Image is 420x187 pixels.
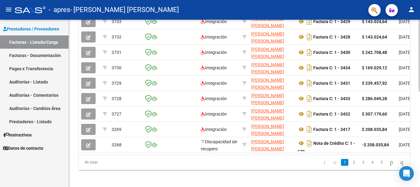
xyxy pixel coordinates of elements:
[399,127,411,132] span: [DATE]
[201,96,227,101] span: Integración
[362,35,387,39] strong: $ 143.024,64
[362,127,387,132] strong: $ 208.035,84
[305,138,313,148] i: Descargar documento
[297,141,355,154] strong: Nota de Crédito C: 1 - 179
[362,112,387,116] strong: $ 307.179,60
[305,63,313,73] i: Descargar documento
[313,112,350,116] strong: Factura C: 1 - 3432
[408,6,415,13] mat-icon: person
[251,139,284,151] span: [PERSON_NAME] [PERSON_NAME]
[305,78,313,88] i: Descargar documento
[251,77,292,90] div: 20133567756
[201,112,227,116] span: Integración
[251,30,292,43] div: 20133567756
[399,142,411,147] span: [DATE]
[399,112,411,116] span: [DATE]
[201,127,227,132] span: Integración
[251,123,292,136] div: 20133567756
[362,50,387,55] strong: $ 242.708,48
[313,96,350,101] strong: Factura C: 1 - 3433
[362,81,387,86] strong: $ 239.457,92
[49,3,70,17] span: - apres
[398,159,406,166] a: go to last page
[112,81,121,86] span: 3729
[369,159,376,166] a: 4
[313,81,350,86] strong: Factura C: 1 - 3431
[251,15,292,28] div: 20133567756
[362,65,387,70] strong: $ 169.029,12
[305,32,313,42] i: Descargar documento
[399,50,411,55] span: [DATE]
[305,94,313,104] i: Descargar documento
[359,157,368,168] li: page 3
[70,3,179,17] span: - [PERSON_NAME] [PERSON_NAME]
[313,19,350,24] strong: Factura C: 1 - 3429
[399,166,414,181] div: Open Intercom Messenger
[201,81,227,86] span: Integración
[399,81,411,86] span: [DATE]
[3,145,43,152] span: Datos de contacto
[251,108,284,120] span: [PERSON_NAME] [PERSON_NAME]
[112,142,121,147] span: 3268
[201,139,237,151] span: Discapacidad sin recupero
[359,159,367,166] a: 3
[368,157,377,168] li: page 4
[331,159,339,166] a: go to previous page
[112,65,121,70] span: 3730
[251,62,284,74] span: [PERSON_NAME] [PERSON_NAME]
[305,124,313,134] i: Descargar documento
[350,159,358,166] a: 2
[79,155,144,170] div: 46 total
[313,127,350,132] strong: Factura C: 1 - 3417
[251,138,292,151] div: 20133567756
[399,65,411,70] span: [DATE]
[3,132,32,138] span: Instructivos
[313,50,350,55] strong: Factura C: 1 - 3430
[387,159,396,166] a: go to next page
[112,112,121,116] span: 3727
[362,96,387,101] strong: $ 286.049,28
[305,109,313,119] i: Descargar documento
[251,47,284,59] span: [PERSON_NAME] [PERSON_NAME]
[201,19,227,24] span: Integración
[201,35,227,39] span: Integración
[251,92,292,105] div: 20133567756
[251,46,292,59] div: 20133567756
[399,19,411,24] span: [DATE]
[112,127,121,132] span: 3269
[305,47,313,57] i: Descargar documento
[112,50,121,55] span: 3731
[251,61,292,74] div: 20133567756
[321,159,329,166] a: go to first page
[313,35,350,39] strong: Factura C: 1 - 3428
[378,159,385,166] a: 5
[399,35,411,39] span: [DATE]
[305,17,313,26] i: Descargar documento
[5,6,12,13] mat-icon: menu
[251,108,292,120] div: 20133567756
[201,50,227,55] span: Integración
[251,93,284,105] span: [PERSON_NAME] [PERSON_NAME]
[349,157,359,168] li: page 2
[201,65,227,70] span: Integración
[3,26,59,32] span: Prestadores / Proveedores
[341,159,348,166] a: 1
[362,19,387,24] strong: $ 143.024,64
[251,78,284,90] span: [PERSON_NAME] [PERSON_NAME]
[362,142,389,147] strong: -$ 208.035,84
[377,157,386,168] li: page 5
[251,31,284,43] span: [PERSON_NAME] [PERSON_NAME]
[251,124,284,136] span: [PERSON_NAME] [PERSON_NAME]
[112,19,121,24] span: 3733
[313,65,350,70] strong: Factura C: 1 - 3434
[112,96,121,101] span: 3728
[340,157,349,168] li: page 1
[112,35,121,39] span: 3732
[399,96,411,101] span: [DATE]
